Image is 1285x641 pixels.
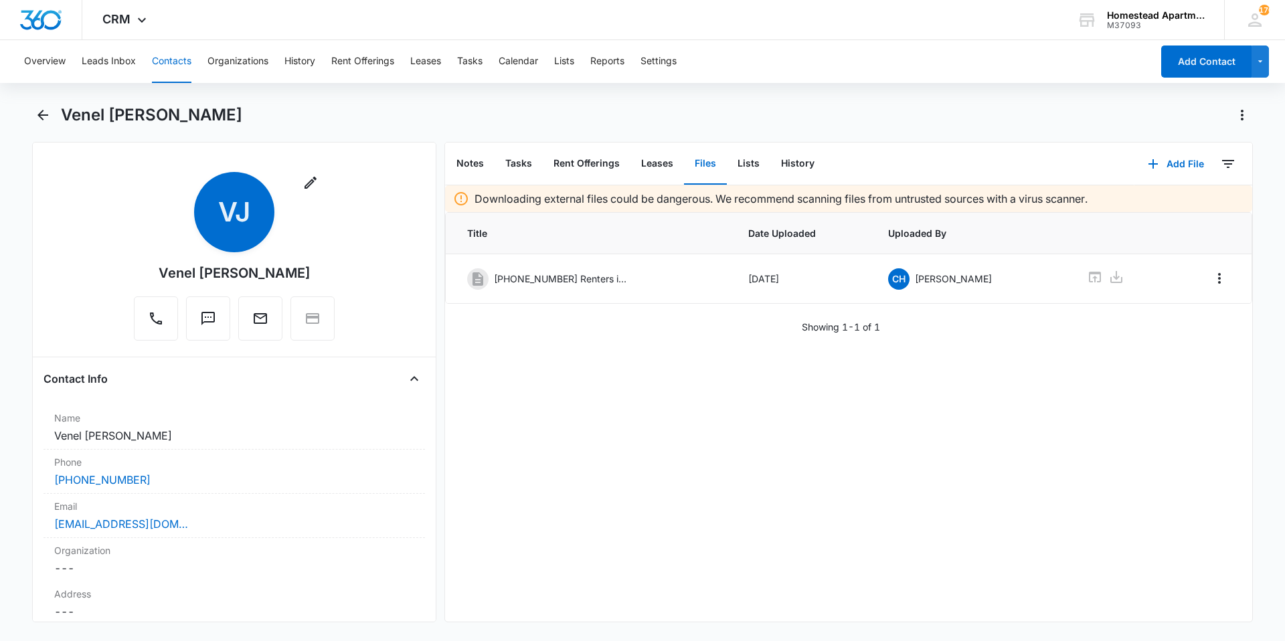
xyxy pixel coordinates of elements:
button: Rent Offerings [543,143,630,185]
span: Title [467,226,716,240]
button: Back [32,104,53,126]
button: Settings [640,40,677,83]
dd: Venel [PERSON_NAME] [54,428,414,444]
h1: Venel [PERSON_NAME] [61,105,242,125]
button: Email [238,296,282,341]
a: Email [238,317,282,329]
button: Rent Offerings [331,40,394,83]
div: NameVenel [PERSON_NAME] [44,405,425,450]
button: Add Contact [1161,45,1252,78]
div: account name [1107,10,1205,21]
button: Notes [446,143,495,185]
div: Phone[PHONE_NUMBER] [44,450,425,494]
dd: --- [54,560,414,576]
a: Text [186,317,230,329]
button: Lists [727,143,770,185]
button: Overflow Menu [1209,268,1230,289]
a: [EMAIL_ADDRESS][DOMAIN_NAME] [54,516,188,532]
p: [PHONE_NUMBER] Renters insurance.pdf [494,272,628,286]
div: notifications count [1259,5,1270,15]
div: Address--- [44,581,425,626]
span: Uploaded By [888,226,1055,240]
button: Leads Inbox [82,40,136,83]
td: [DATE] [732,254,873,304]
p: [PERSON_NAME] [915,272,992,286]
p: Showing 1-1 of 1 [802,320,880,334]
a: [PHONE_NUMBER] [54,472,151,488]
span: CRM [102,12,131,26]
button: Files [684,143,727,185]
button: Tasks [457,40,483,83]
h4: Contact Info [44,371,108,387]
button: Tasks [495,143,543,185]
p: Downloading external files could be dangerous. We recommend scanning files from untrusted sources... [475,191,1088,207]
label: Organization [54,543,414,557]
span: Date Uploaded [748,226,857,240]
label: Address [54,587,414,601]
a: Call [134,317,178,329]
button: History [284,40,315,83]
button: Overview [24,40,66,83]
button: Organizations [207,40,268,83]
button: Calendar [499,40,538,83]
button: Leases [410,40,441,83]
button: Add File [1134,148,1217,180]
button: Text [186,296,230,341]
span: 170 [1259,5,1270,15]
button: Call [134,296,178,341]
button: Actions [1231,104,1253,126]
span: CH [888,268,910,290]
button: Lists [554,40,574,83]
button: Reports [590,40,624,83]
button: Leases [630,143,684,185]
div: account id [1107,21,1205,30]
button: Contacts [152,40,191,83]
span: VJ [194,172,274,252]
div: Venel [PERSON_NAME] [159,263,311,283]
div: Organization--- [44,538,425,581]
dd: --- [54,604,414,620]
label: Email [54,499,414,513]
div: Email[EMAIL_ADDRESS][DOMAIN_NAME] [44,494,425,538]
button: Close [404,368,425,389]
label: Name [54,411,414,425]
label: Phone [54,455,414,469]
button: Filters [1217,153,1239,175]
button: History [770,143,825,185]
